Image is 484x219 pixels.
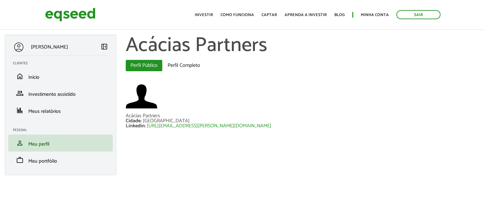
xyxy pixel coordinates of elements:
[126,113,479,118] div: Acácias Partners
[13,128,113,132] h2: Pessoal
[28,107,61,116] span: Meus relatórios
[16,107,24,114] span: finance
[285,13,327,17] a: Aprenda a investir
[126,35,479,57] h1: Acácias Partners
[145,122,146,130] span: :
[28,157,57,165] span: Meu portfólio
[262,13,277,17] a: Captar
[31,44,68,50] p: [PERSON_NAME]
[126,60,162,71] a: Perfil Público
[163,60,205,71] a: Perfil Completo
[13,107,108,114] a: financeMeus relatórios
[28,140,49,148] span: Meu perfil
[8,68,113,85] li: Início
[8,85,113,102] li: Investimento assistido
[361,13,389,17] a: Minha conta
[13,72,108,80] a: homeInício
[126,124,147,129] div: Linkedin
[16,156,24,164] span: work
[126,81,157,112] a: Ver perfil do usuário.
[8,102,113,119] li: Meus relatórios
[45,6,95,23] img: EqSeed
[8,135,113,152] li: Meu perfil
[16,72,24,80] span: home
[13,139,108,147] a: personMeu perfil
[195,13,213,17] a: Investir
[101,43,108,52] a: Colapsar menu
[126,81,157,112] img: Foto de Acácias Partners
[13,89,108,97] a: groupInvestimento assistido
[8,152,113,169] li: Meu portfólio
[16,89,24,97] span: group
[147,124,271,129] a: [URL][EMAIL_ADDRESS][PERSON_NAME][DOMAIN_NAME]
[396,10,441,19] a: Sair
[28,90,76,99] span: Investimento assistido
[221,13,254,17] a: Como funciona
[334,13,345,17] a: Blog
[141,117,141,125] span: :
[101,43,108,50] span: left_panel_close
[13,61,113,65] h2: Clientes
[126,118,143,124] div: Cidade
[143,118,190,124] div: [GEOGRAPHIC_DATA]
[16,139,24,147] span: person
[13,156,108,164] a: workMeu portfólio
[28,73,39,82] span: Início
